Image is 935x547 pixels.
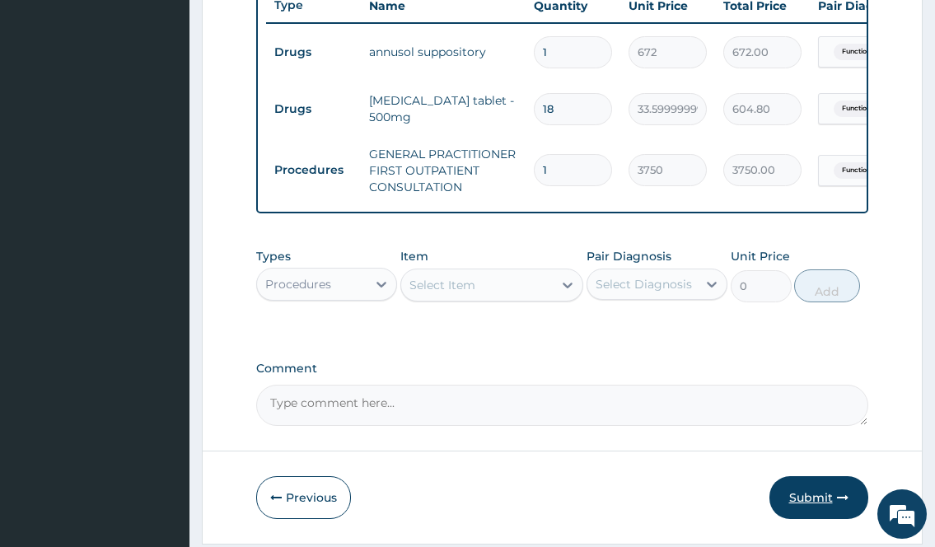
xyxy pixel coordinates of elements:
label: Item [400,248,428,264]
label: Comment [256,362,867,376]
img: d_794563401_company_1708531726252_794563401 [30,82,67,124]
div: Select Diagnosis [596,276,692,292]
label: Types [256,250,291,264]
td: [MEDICAL_DATA] tablet - 500mg [361,84,526,133]
label: Unit Price [731,248,790,264]
button: Previous [256,476,351,519]
td: Drugs [266,94,361,124]
span: We're online! [96,166,227,333]
div: Procedures [265,276,331,292]
button: Add [794,269,860,302]
td: Procedures [266,155,361,185]
td: annusol suppository [361,35,526,68]
td: GENERAL PRACTITIONER FIRST OUTPATIENT CONSULTATION [361,138,526,203]
textarea: Type your message and hit 'Enter' [8,368,314,426]
div: Minimize live chat window [270,8,310,48]
button: Submit [769,476,868,519]
div: Select Item [409,277,475,293]
td: Drugs [266,37,361,68]
div: Chat with us now [86,92,277,114]
label: Pair Diagnosis [587,248,671,264]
